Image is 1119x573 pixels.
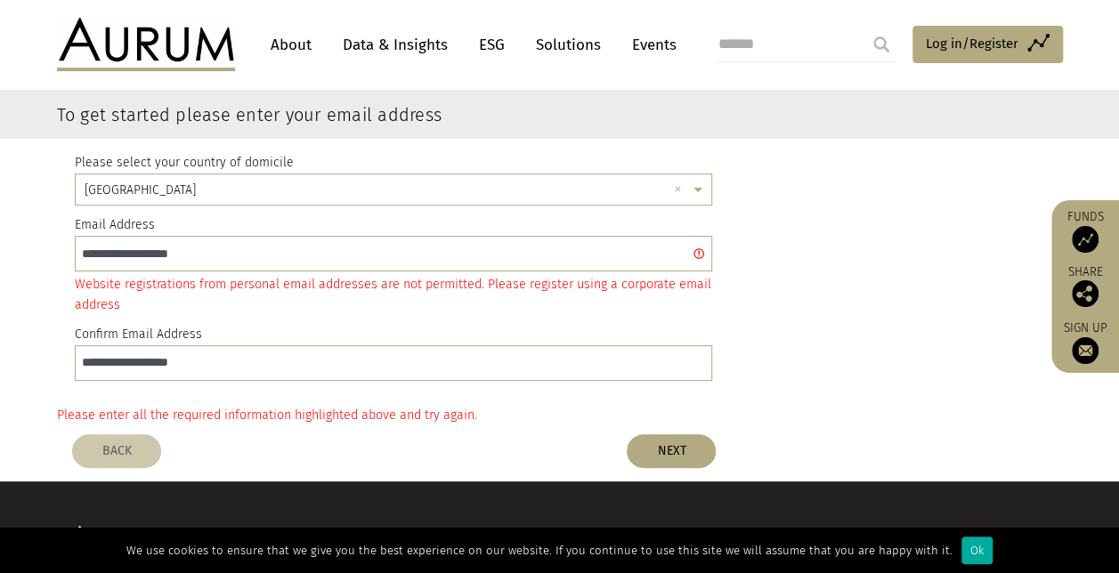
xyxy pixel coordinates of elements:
a: Log in/Register [912,26,1063,63]
a: Data & Insights [334,28,457,61]
span: Log in/Register [926,33,1018,54]
div: Website registrations from personal email addresses are not permitted. Please register using a co... [75,274,713,315]
label: Confirm Email Address [75,324,202,345]
button: NEXT [627,434,716,468]
a: ESG [470,28,514,61]
a: Funds [1060,209,1110,253]
input: Submit [864,27,899,62]
img: Aurum [57,18,235,71]
a: Solutions [527,28,610,61]
div: Ok [961,537,993,564]
button: BACK [72,434,161,468]
a: Sign up [1060,320,1110,364]
label: Please select your country of domicile [75,152,294,174]
div: Please enter all the required information highlighted above and try again. [57,405,1063,425]
img: Access Funds [1072,226,1099,253]
a: About [262,28,320,61]
label: Email Address [75,214,155,236]
h3: To get started please enter your email address [57,106,891,124]
img: Share this post [1072,280,1099,307]
a: Events [623,28,677,61]
img: Sign up to our newsletter [1072,337,1099,364]
span: Clear all [674,181,689,200]
div: Share [1060,266,1110,307]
